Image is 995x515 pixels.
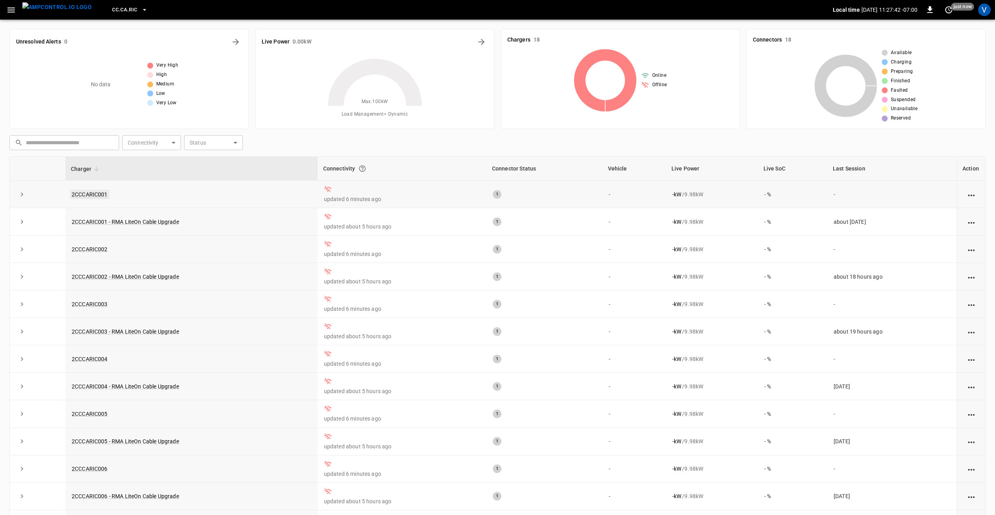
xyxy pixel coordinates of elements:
p: - kW [672,190,681,198]
span: Faulted [891,87,908,94]
p: updated 6 minutes ago [324,195,480,203]
td: - % [758,455,827,483]
td: [DATE] [827,373,957,400]
td: - [827,236,957,263]
p: - kW [672,437,681,445]
p: - kW [672,355,681,363]
a: 2CCCARIC001 [70,190,109,199]
button: expand row [16,326,28,337]
button: expand row [16,435,28,447]
p: - kW [672,273,681,281]
button: expand row [16,353,28,365]
td: - % [758,345,827,373]
div: 1 [493,464,501,473]
p: - kW [672,245,681,253]
td: - [602,455,666,483]
div: action cell options [966,328,976,335]
div: / 9.98 kW [672,245,752,253]
p: - kW [672,465,681,473]
p: Local time [833,6,860,14]
div: Connectivity [323,161,481,176]
button: expand row [16,271,28,283]
td: - [827,455,957,483]
th: Vehicle [602,157,666,181]
div: / 9.98 kW [672,465,752,473]
span: Charging [891,58,912,66]
div: 1 [493,272,501,281]
span: Suspended [891,96,916,104]
span: Medium [156,80,174,88]
button: expand row [16,216,28,228]
p: - kW [672,383,681,390]
button: Energy Overview [475,36,488,48]
div: action cell options [966,465,976,473]
span: Load Management = Dynamic [342,111,408,118]
p: updated about 5 hours ago [324,497,480,505]
td: - [602,483,666,510]
span: Very Low [156,99,177,107]
p: updated 6 minutes ago [324,470,480,478]
p: [DATE] 11:27:42 -07:00 [861,6,917,14]
div: 1 [493,218,501,226]
p: - kW [672,300,681,308]
p: updated about 5 hours ago [324,277,480,285]
div: / 9.98 kW [672,492,752,500]
td: - [602,400,666,428]
th: Action [957,157,985,181]
div: action cell options [966,245,976,253]
td: - % [758,400,827,428]
div: profile-icon [978,4,991,16]
th: Connector Status [487,157,602,181]
img: ampcontrol.io logo [22,2,92,12]
div: action cell options [966,383,976,390]
td: - % [758,290,827,318]
div: / 9.98 kW [672,190,752,198]
div: / 9.98 kW [672,218,752,226]
div: 1 [493,327,501,336]
td: - % [758,318,827,345]
td: - [602,236,666,263]
button: All Alerts [230,36,242,48]
span: Finished [891,77,910,85]
a: 2CCCARIC005 [72,411,108,417]
td: about 18 hours ago [827,263,957,290]
button: expand row [16,463,28,475]
td: - % [758,483,827,510]
p: - kW [672,328,681,335]
div: action cell options [966,300,976,308]
th: Last Session [827,157,957,181]
span: Low [156,90,165,98]
div: 1 [493,437,501,446]
button: expand row [16,298,28,310]
button: set refresh interval [943,4,955,16]
h6: Connectors [753,36,782,44]
div: / 9.98 kW [672,328,752,335]
td: - % [758,208,827,236]
button: expand row [16,189,28,200]
p: updated 6 minutes ago [324,360,480,368]
h6: Unresolved Alerts [16,38,61,46]
a: 2CCCARIC003 - RMA LiteOn Cable Upgrade [72,328,179,335]
td: - [602,208,666,236]
a: 2CCCARIC002 [72,246,108,252]
span: just now [951,3,974,11]
span: High [156,71,167,79]
a: 2CCCARIC001 - RMA LiteOn Cable Upgrade [72,219,179,225]
div: 1 [493,410,501,418]
td: - [602,263,666,290]
td: - % [758,428,827,455]
td: - % [758,263,827,290]
div: / 9.98 kW [672,300,752,308]
p: - kW [672,218,681,226]
span: Max. 100 kW [362,98,388,106]
span: Unavailable [891,105,917,113]
div: / 9.98 kW [672,437,752,445]
div: 1 [493,355,501,363]
h6: Live Power [262,38,289,46]
th: Live Power [666,157,758,181]
h6: 0 [64,38,67,46]
td: - [827,181,957,208]
div: action cell options [966,410,976,418]
div: / 9.98 kW [672,273,752,281]
a: 2CCCARIC005 - RMA LiteOn Cable Upgrade [72,438,179,444]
